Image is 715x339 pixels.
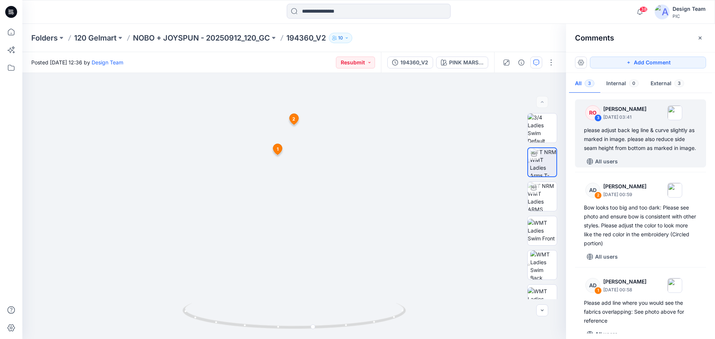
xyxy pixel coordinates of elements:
[31,58,123,66] span: Posted [DATE] 12:36 by
[575,33,614,42] h2: Comments
[31,33,58,43] a: Folders
[584,298,697,325] div: Please add line where you would see the fabrics overlapping: See photo above for reference
[673,13,706,19] div: PIC
[585,278,600,293] div: AD
[400,58,428,67] div: 194360_V2
[673,4,706,13] div: Design Team
[133,33,270,43] a: NOBO + JOYSPUN - 20250912_120_GC
[92,59,123,65] a: Design Team
[584,126,697,153] div: please adjust back leg line & curve slightly as marked in image. please also reduce side seam hei...
[595,157,618,166] p: All users
[600,74,645,93] button: Internal
[387,57,433,68] button: 194360_V2
[528,287,557,311] img: WMT Ladies Swim Left
[590,57,706,68] button: Add Comment
[603,286,646,294] p: [DATE] 00:58
[595,330,618,339] p: All users
[530,250,557,279] img: WMT Ladies Swim Back
[528,219,557,242] img: WMT Ladies Swim Front
[674,80,684,87] span: 3
[585,80,594,87] span: 3
[530,148,556,176] img: TT NRM WMT Ladies Arms T-POSE
[645,74,690,93] button: External
[595,252,618,261] p: All users
[584,251,621,263] button: All users
[603,182,646,191] p: [PERSON_NAME]
[584,203,697,248] div: Bow looks too big and too dark: Please see photo and ensure bow is consistent with other styles. ...
[436,57,488,68] button: PINK MARSHMELLOW
[449,58,483,67] div: PINK MARSHMELLOW
[603,113,646,121] p: [DATE] 03:41
[338,34,343,42] p: 10
[585,183,600,198] div: AD
[594,287,602,294] div: 1
[594,192,602,199] div: 2
[584,156,621,167] button: All users
[74,33,117,43] a: 120 Gelmart
[329,33,352,43] button: 10
[639,6,648,12] span: 38
[594,114,602,122] div: 3
[655,4,670,19] img: avatar
[629,80,639,87] span: 0
[528,113,557,143] img: 3/4 Ladies Swim Default
[569,74,600,93] button: All
[528,182,557,211] img: TT NRM WMT Ladies ARMS DOWN
[286,33,326,43] p: 194360_V2
[603,191,646,198] p: [DATE] 00:59
[585,105,600,120] div: RO
[603,277,646,286] p: [PERSON_NAME]
[515,57,527,68] button: Details
[603,105,646,113] p: [PERSON_NAME]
